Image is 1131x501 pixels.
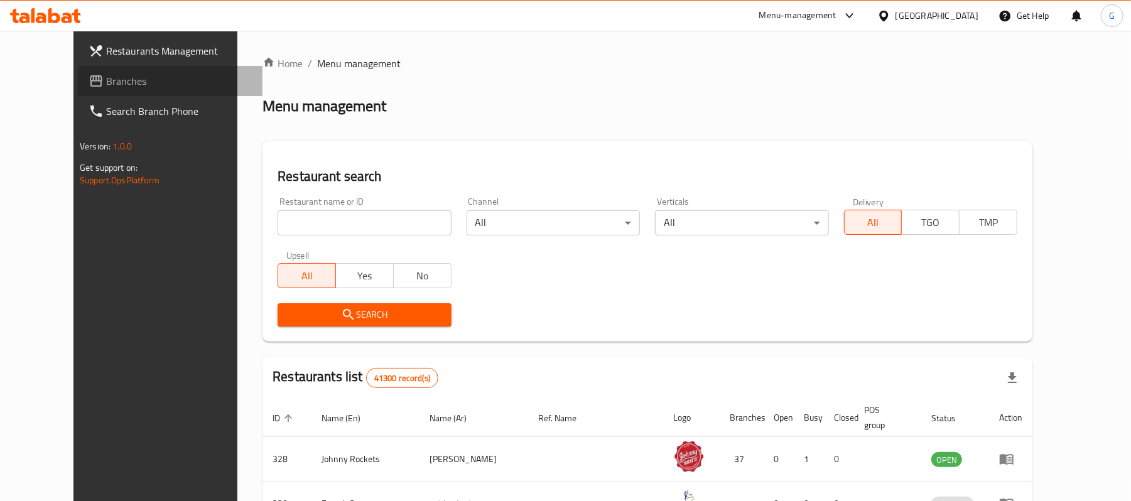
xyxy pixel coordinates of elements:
[850,213,897,232] span: All
[278,263,336,288] button: All
[78,96,262,126] a: Search Branch Phone
[317,56,401,71] span: Menu management
[824,399,854,437] th: Closed
[853,197,884,206] label: Delivery
[341,267,389,285] span: Yes
[655,210,828,235] div: All
[278,210,451,235] input: Search for restaurant name or ID..
[997,363,1027,393] div: Export file
[931,452,962,467] div: OPEN
[366,368,438,388] div: Total records count
[720,437,764,482] td: 37
[78,66,262,96] a: Branches
[539,411,593,426] span: Ref. Name
[720,399,764,437] th: Branches
[106,104,252,119] span: Search Branch Phone
[931,453,962,467] span: OPEN
[80,138,111,154] span: Version:
[824,437,854,482] td: 0
[965,213,1012,232] span: TMP
[262,56,1032,71] nav: breadcrumb
[864,402,906,433] span: POS group
[273,367,438,388] h2: Restaurants list
[367,372,438,384] span: 41300 record(s)
[901,210,960,235] button: TGO
[764,437,794,482] td: 0
[430,411,483,426] span: Name (Ar)
[286,251,310,259] label: Upsell
[419,437,529,482] td: [PERSON_NAME]
[1109,9,1115,23] span: G
[80,159,138,176] span: Get support on:
[393,263,452,288] button: No
[335,263,394,288] button: Yes
[308,56,312,71] li: /
[399,267,446,285] span: No
[78,36,262,66] a: Restaurants Management
[273,411,296,426] span: ID
[794,399,824,437] th: Busy
[288,307,441,323] span: Search
[663,399,720,437] th: Logo
[931,411,972,426] span: Status
[106,43,252,58] span: Restaurants Management
[759,8,836,23] div: Menu-management
[907,213,955,232] span: TGO
[112,138,132,154] span: 1.0.0
[999,451,1022,466] div: Menu
[278,167,1017,186] h2: Restaurant search
[262,437,311,482] td: 328
[844,210,902,235] button: All
[80,172,160,188] a: Support.OpsPlatform
[262,56,303,71] a: Home
[262,96,386,116] h2: Menu management
[278,303,451,326] button: Search
[283,267,331,285] span: All
[959,210,1017,235] button: TMP
[106,73,252,89] span: Branches
[764,399,794,437] th: Open
[311,437,419,482] td: Johnny Rockets
[896,9,978,23] div: [GEOGRAPHIC_DATA]
[467,210,640,235] div: All
[322,411,377,426] span: Name (En)
[794,437,824,482] td: 1
[673,441,705,472] img: Johnny Rockets
[989,399,1032,437] th: Action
